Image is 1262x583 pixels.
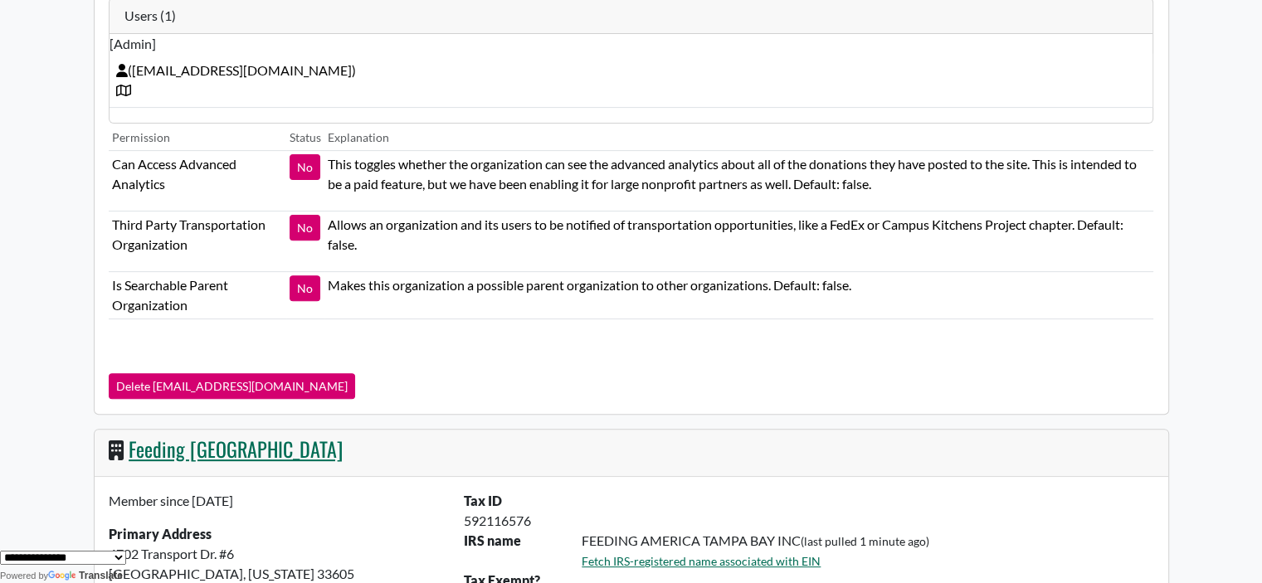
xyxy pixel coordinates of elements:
[290,154,320,180] button: No
[110,34,1152,54] span: [Admin]
[109,491,444,511] p: Member since [DATE]
[464,532,521,548] strong: IRS name
[290,275,320,301] button: No
[328,154,1150,194] p: This toggles whether the organization can see the advanced analytics about all of the donations t...
[110,54,1152,108] td: ( [EMAIL_ADDRESS][DOMAIN_NAME] )
[109,271,286,318] td: Is Searchable Parent Organization
[109,373,355,399] button: Delete [EMAIL_ADDRESS][DOMAIN_NAME]
[572,531,1163,571] div: FEEDING AMERICA TAMPA BAY INC
[464,493,502,508] b: Tax ID
[454,511,1163,531] div: 592116576
[328,130,389,144] small: Explanation
[112,130,170,144] small: Permission
[129,434,343,464] a: Feeding [GEOGRAPHIC_DATA]
[48,570,123,581] a: Translate
[48,571,79,582] img: Google Translate
[290,130,321,144] small: Status
[290,215,320,240] button: No
[328,215,1150,255] p: Allows an organization and its users to be notified of transportation opportunities, like a FedEx...
[109,211,286,271] td: Third Party Transportation Organization
[109,526,212,542] strong: Primary Address
[328,275,1150,295] p: Makes this organization a possible parent organization to other organizations. Default: false.
[109,150,286,211] td: Can Access Advanced Analytics
[801,534,929,548] small: (last pulled 1 minute ago)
